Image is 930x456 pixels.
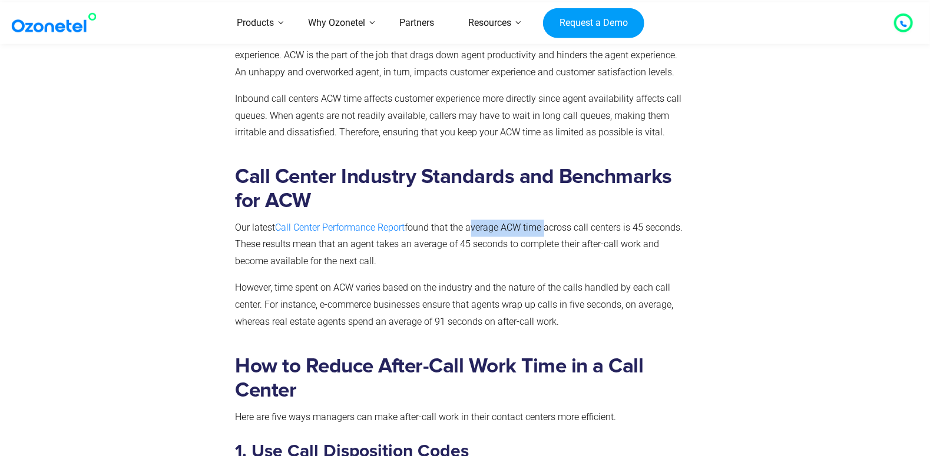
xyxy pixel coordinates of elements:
span: found that the average ACW time across call centers is 45 seconds. These results mean that an age... [236,222,683,268]
a: Products [220,2,291,44]
a: Resources [451,2,528,44]
span: Our latest [236,222,276,234]
span: However, time spent on ACW varies based on the industry and the nature of the calls handled by ea... [236,282,674,328]
a: Partners [382,2,451,44]
strong: Call Center Industry Standards and Benchmarks for ACW [236,167,673,212]
a: Why Ozonetel [291,2,382,44]
span: Inbound call centers ACW time affects customer experience more directly since agent availability ... [236,93,682,138]
a: Request a Demo [543,8,644,38]
span: Since agents are the costliest resource of a contact center, you must do everything you can to im... [236,32,678,78]
p: Here are five ways managers can make after-call work in their contact centers more efficient. [236,410,690,427]
strong: How to Reduce After-Call Work Time in a Call Center [236,357,644,401]
a: Call Center Performance Report [276,222,405,234]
